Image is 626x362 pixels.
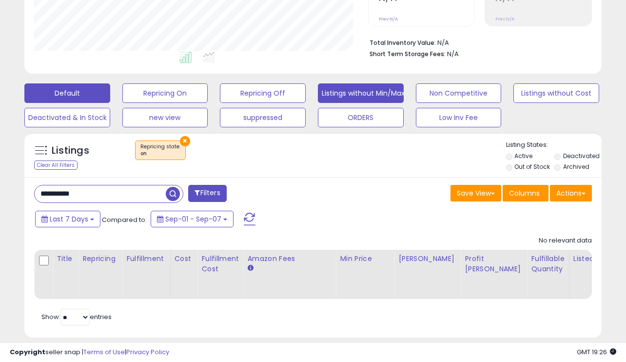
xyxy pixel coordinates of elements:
small: Amazon Fees. [247,264,253,273]
span: Repricing state : [140,143,180,158]
li: N/A [370,36,585,48]
span: 2025-09-15 19:26 GMT [577,347,616,357]
button: × [180,136,190,146]
button: Save View [450,185,501,201]
span: Last 7 Days [50,214,88,224]
button: Deactivated & In Stock [24,108,110,127]
b: Total Inventory Value: [370,39,436,47]
small: Prev: N/A [379,16,398,22]
button: Sep-01 - Sep-07 [151,211,234,227]
div: Clear All Filters [34,161,78,170]
small: Prev: N/A [495,16,514,22]
div: Cost [175,254,194,264]
div: Title [57,254,74,264]
button: suppressed [220,108,306,127]
label: Out of Stock [514,162,550,171]
div: on [140,150,180,157]
button: new view [122,108,208,127]
button: Low Inv Fee [416,108,502,127]
div: Profit [PERSON_NAME] [465,254,523,274]
a: Terms of Use [83,347,125,357]
div: [PERSON_NAME] [398,254,456,264]
div: Repricing [82,254,118,264]
span: Columns [509,188,540,198]
div: No relevant data [539,236,592,245]
button: Listings without Min/Max [318,83,404,103]
div: Min Price [340,254,390,264]
h5: Listings [52,144,89,158]
button: ORDERS [318,108,404,127]
span: N/A [447,49,459,59]
span: Show: entries [41,312,112,322]
button: Last 7 Days [35,211,100,227]
button: Actions [550,185,592,201]
label: Deactivated [563,152,600,160]
div: Amazon Fees [247,254,332,264]
div: seller snap | | [10,348,169,357]
b: Short Term Storage Fees: [370,50,446,58]
button: Non Competitive [416,83,502,103]
button: Columns [503,185,548,201]
div: Fulfillment Cost [201,254,239,274]
p: Listing States: [506,141,602,150]
span: Sep-01 - Sep-07 [165,214,221,224]
button: Default [24,83,110,103]
button: Repricing Off [220,83,306,103]
div: Fulfillment [126,254,166,264]
label: Active [514,152,532,160]
button: Listings without Cost [513,83,599,103]
span: Compared to: [102,215,147,224]
div: Fulfillable Quantity [531,254,565,274]
label: Archived [563,162,589,171]
a: Privacy Policy [126,347,169,357]
strong: Copyright [10,347,45,357]
button: Filters [188,185,226,202]
button: Repricing On [122,83,208,103]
